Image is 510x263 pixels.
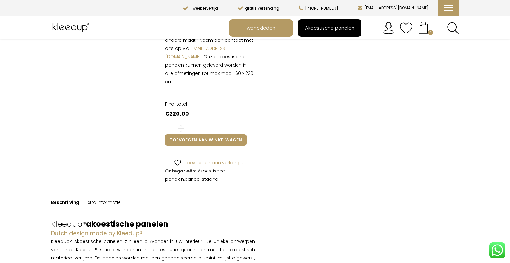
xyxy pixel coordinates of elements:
[229,19,464,37] nav: Main menu
[382,22,395,34] img: account.svg
[447,22,459,34] a: Search
[51,196,79,209] a: Beschrijving
[165,110,189,118] bdi: 220,00
[165,19,255,86] p: Alle Kleedup panelen worden . Wil je een andere maat? Neem dan contact met ons op via . Onze akoe...
[165,134,246,146] button: Toevoegen aan winkelwagen
[412,19,434,35] a: Your cart
[230,20,292,36] a: wandkleden
[165,123,178,134] input: Productaantal
[428,30,433,35] span: 2
[165,168,225,182] a: Akoestische panelen
[165,45,227,60] a: [EMAIL_ADDRESS][DOMAIN_NAME]
[174,158,246,167] a: Toevoegen aan verlanglijst
[165,100,255,108] dt: Final total
[165,168,196,174] span: Categorieën:
[51,219,255,230] h2: Kleedup®
[165,167,255,183] span: ,
[86,196,121,209] a: Extra informatie
[86,219,168,229] strong: akoestische panelen
[51,229,255,237] h4: Dutch design made by Kleedup®
[51,19,92,35] img: Kleedup
[185,159,246,166] span: Toevoegen aan verlanglijst
[165,110,170,118] span: €
[302,22,358,34] span: Akoestische panelen
[298,20,361,36] a: Akoestische panelen
[185,176,218,182] a: paneel staand
[243,22,279,34] span: wandkleden
[400,22,412,34] img: verlanglijstje.svg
